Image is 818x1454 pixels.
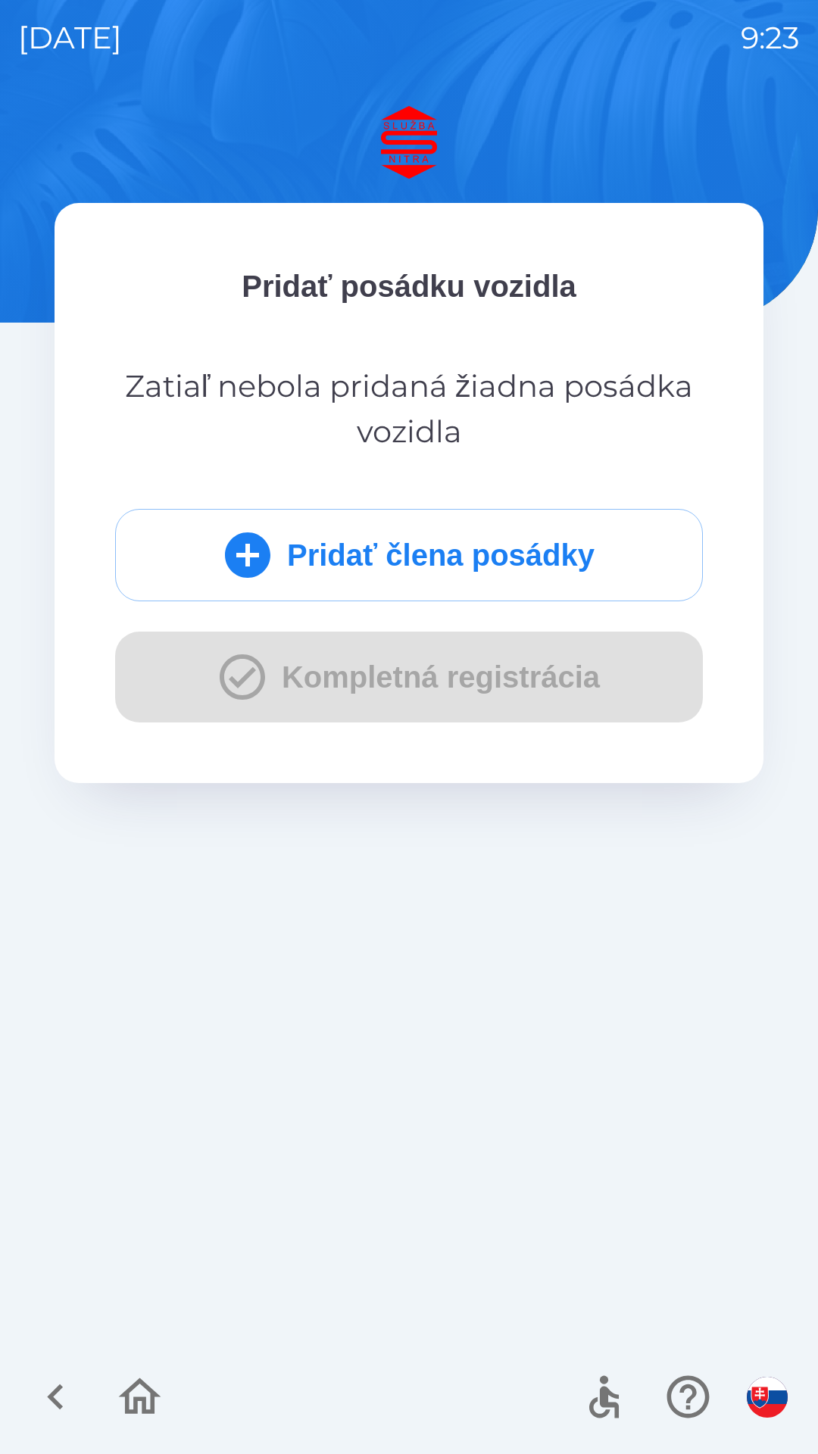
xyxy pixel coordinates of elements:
[115,509,703,601] button: Pridať člena posádky
[115,264,703,309] p: Pridať posádku vozidla
[115,363,703,454] p: Zatiaľ nebola pridaná žiadna posádka vozidla
[747,1377,788,1418] img: sk flag
[741,15,800,61] p: 9:23
[55,106,763,179] img: Logo
[18,15,122,61] p: [DATE]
